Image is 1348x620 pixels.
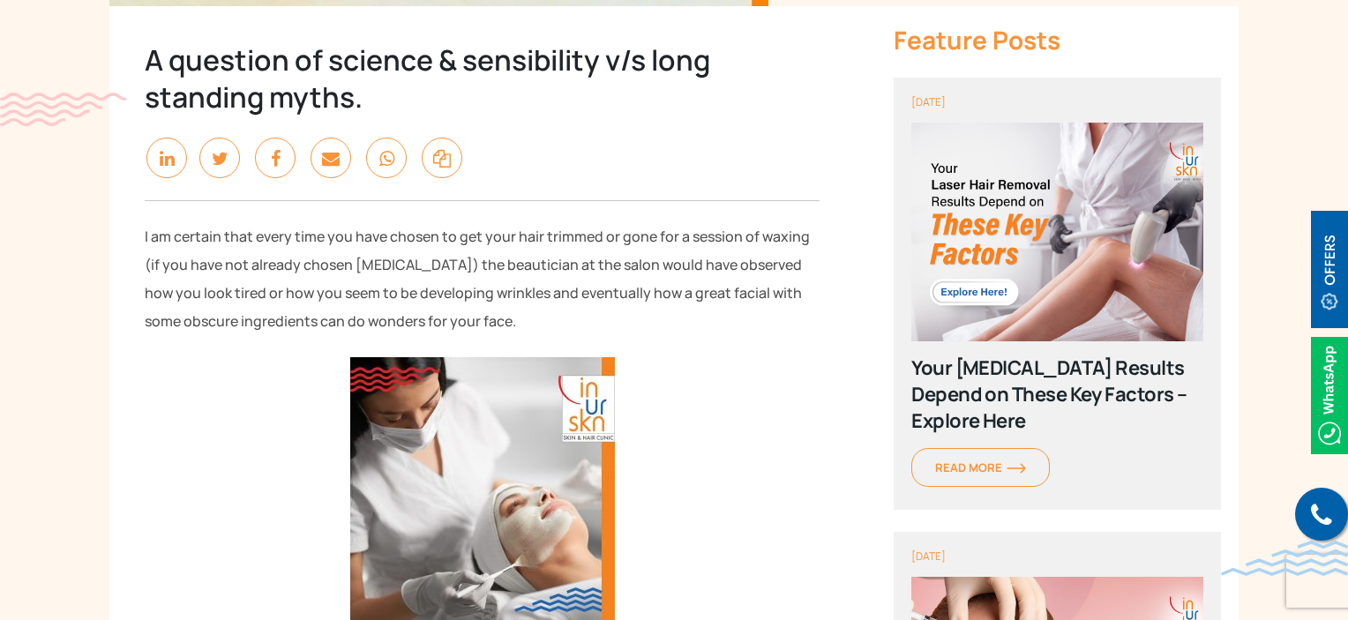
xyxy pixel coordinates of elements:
div: Feature Posts [894,24,1221,56]
p: I am certain that every time you have chosen to get your hair trimmed or gone for a session of wa... [145,222,820,335]
a: Read Moreorange-arrow [911,448,1050,487]
img: Whatsappicon [1311,337,1348,454]
img: poster [911,123,1203,341]
span: Read More [935,459,1026,475]
img: offerBt [1311,211,1348,328]
div: [DATE] [911,549,1203,564]
a: Whatsappicon [1311,384,1348,403]
img: orange-arrow [1007,463,1026,474]
div: Your [MEDICAL_DATA] Results Depend on These Key Factors – Explore Here [911,355,1203,434]
div: A question of science & sensibility v/s long standing myths. [145,41,820,116]
div: [DATE] [911,95,1203,109]
img: bluewave [1221,541,1348,576]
